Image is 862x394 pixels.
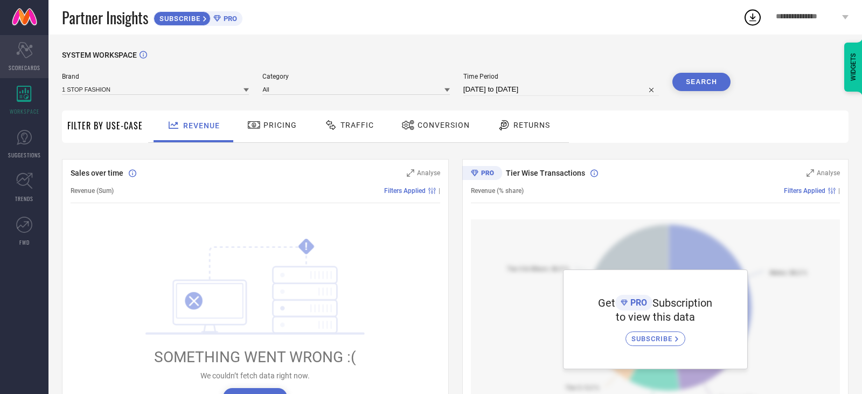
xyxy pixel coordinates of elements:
span: Subscription [652,296,712,309]
span: Filters Applied [384,187,426,195]
span: Conversion [418,121,470,129]
span: Revenue [183,121,220,130]
span: Revenue (Sum) [71,187,114,195]
span: Sales over time [71,169,123,177]
span: WORKSPACE [10,107,39,115]
span: Revenue (% share) [471,187,524,195]
span: Get [598,296,615,309]
span: Filters Applied [784,187,825,195]
span: SUGGESTIONS [8,151,41,159]
span: SYSTEM WORKSPACE [62,51,137,59]
span: TRENDS [15,195,33,203]
span: SOMETHING WENT WRONG :( [154,348,356,366]
tspan: ! [305,240,308,253]
span: Partner Insights [62,6,148,29]
span: Traffic [340,121,374,129]
span: Filter By Use-Case [67,119,143,132]
span: FWD [19,238,30,246]
span: PRO [628,298,647,308]
span: SUBSCRIBE [631,335,675,343]
span: Analyse [417,169,440,177]
span: Brand [62,73,249,80]
span: | [838,187,840,195]
span: Analyse [817,169,840,177]
span: Tier Wise Transactions [506,169,585,177]
span: We couldn’t fetch data right now. [200,371,310,380]
a: SUBSCRIBE [625,323,685,346]
input: Select time period [463,83,659,96]
span: SCORECARDS [9,64,40,72]
span: to view this data [616,310,695,323]
span: SUBSCRIBE [154,15,203,23]
span: PRO [221,15,237,23]
svg: Zoom [807,169,814,177]
a: SUBSCRIBEPRO [154,9,242,26]
button: Search [672,73,731,91]
svg: Zoom [407,169,414,177]
span: Category [262,73,449,80]
span: Returns [513,121,550,129]
span: Pricing [263,121,297,129]
div: Open download list [743,8,762,27]
div: Premium [462,166,502,182]
span: | [439,187,440,195]
span: Time Period [463,73,659,80]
